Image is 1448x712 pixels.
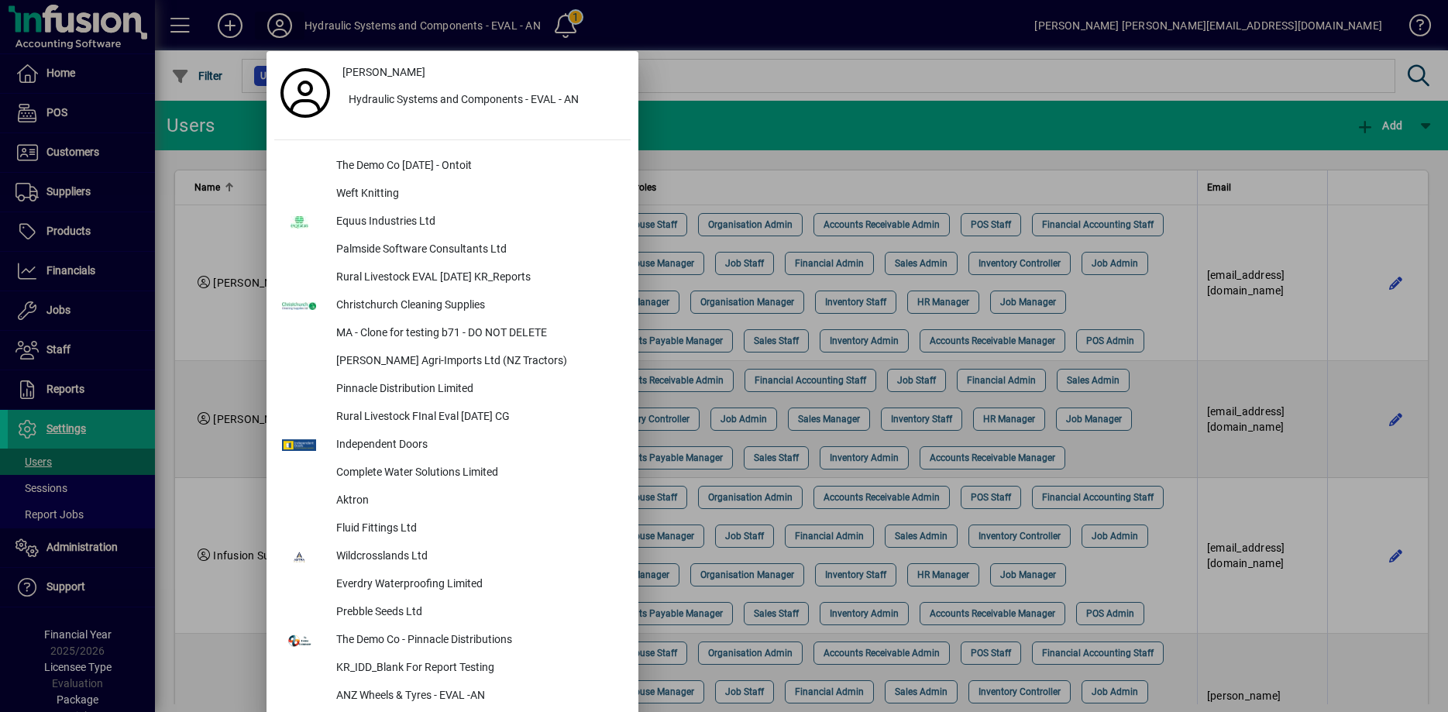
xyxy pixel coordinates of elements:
[274,153,631,181] button: The Demo Co [DATE] - Ontoit
[324,571,631,599] div: Everdry Waterproofing Limited
[274,515,631,543] button: Fluid Fittings Ltd
[324,543,631,571] div: Wildcrosslands Ltd
[336,59,631,87] a: [PERSON_NAME]
[324,376,631,404] div: Pinnacle Distribution Limited
[324,404,631,432] div: Rural Livestock FInal Eval [DATE] CG
[274,487,631,515] button: Aktron
[274,404,631,432] button: Rural Livestock FInal Eval [DATE] CG
[274,320,631,348] button: MA - Clone for testing b71 - DO NOT DELETE
[324,683,631,710] div: ANZ Wheels & Tyres - EVAL -AN
[274,543,631,571] button: Wildcrosslands Ltd
[274,236,631,264] button: Palmside Software Consultants Ltd
[274,208,631,236] button: Equus Industries Ltd
[324,432,631,459] div: Independent Doors
[324,487,631,515] div: Aktron
[324,627,631,655] div: The Demo Co - Pinnacle Distributions
[324,655,631,683] div: KR_IDD_Blank For Report Testing
[274,79,336,107] a: Profile
[274,432,631,459] button: Independent Doors
[336,87,631,115] button: Hydraulic Systems and Components - EVAL - AN
[274,376,631,404] button: Pinnacle Distribution Limited
[274,571,631,599] button: Everdry Waterproofing Limited
[274,181,631,208] button: Weft Knitting
[274,459,631,487] button: Complete Water Solutions Limited
[324,515,631,543] div: Fluid Fittings Ltd
[324,236,631,264] div: Palmside Software Consultants Ltd
[324,599,631,627] div: Prebble Seeds Ltd
[324,153,631,181] div: The Demo Co [DATE] - Ontoit
[324,181,631,208] div: Weft Knitting
[324,208,631,236] div: Equus Industries Ltd
[324,348,631,376] div: [PERSON_NAME] Agri-Imports Ltd (NZ Tractors)
[274,264,631,292] button: Rural Livestock EVAL [DATE] KR_Reports
[324,292,631,320] div: Christchurch Cleaning Supplies
[274,292,631,320] button: Christchurch Cleaning Supplies
[274,348,631,376] button: [PERSON_NAME] Agri-Imports Ltd (NZ Tractors)
[274,655,631,683] button: KR_IDD_Blank For Report Testing
[342,64,425,81] span: [PERSON_NAME]
[274,683,631,710] button: ANZ Wheels & Tyres - EVAL -AN
[324,264,631,292] div: Rural Livestock EVAL [DATE] KR_Reports
[324,320,631,348] div: MA - Clone for testing b71 - DO NOT DELETE
[274,599,631,627] button: Prebble Seeds Ltd
[274,627,631,655] button: The Demo Co - Pinnacle Distributions
[324,459,631,487] div: Complete Water Solutions Limited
